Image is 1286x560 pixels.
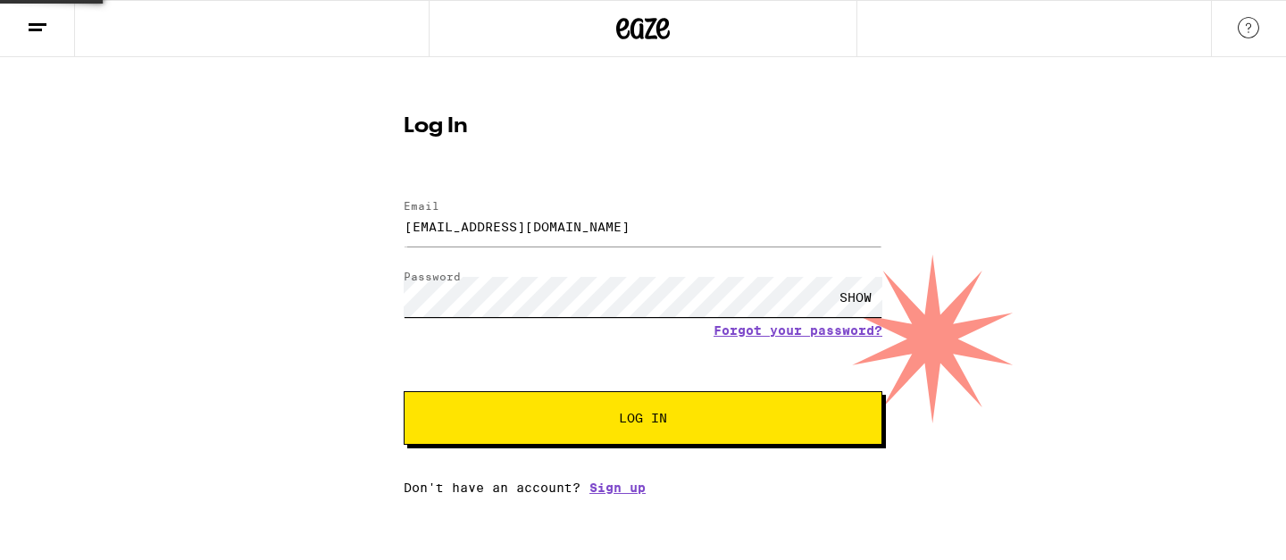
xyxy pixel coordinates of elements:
button: Log In [404,391,882,445]
h1: Log In [404,116,882,138]
input: Email [404,206,882,247]
a: Sign up [589,481,646,495]
a: Forgot your password? [714,323,882,338]
div: Don't have an account? [404,481,882,495]
label: Email [404,200,439,212]
span: Hi. Need any help? [11,13,129,27]
div: SHOW [829,277,882,317]
label: Password [404,271,461,282]
span: Log In [619,412,667,424]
